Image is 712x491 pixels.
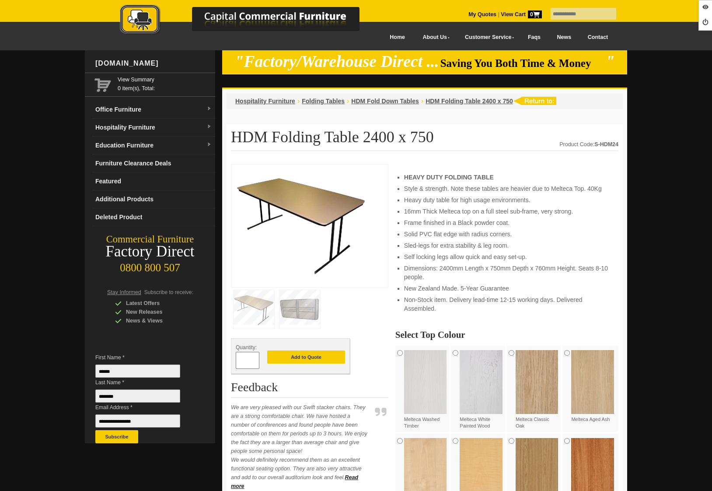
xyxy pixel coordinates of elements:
a: Office Furnituredropdown [92,101,215,119]
li: New Zealand Made. 5-Year Guarantee [404,284,610,293]
a: Contact [579,28,616,47]
li: Style & strength. Note these tables are heavier due to Melteca Top. 40Kg [404,184,610,193]
h2: Feedback [231,381,388,398]
span: First Name * [95,353,193,362]
span: Stay Informed [107,289,141,295]
a: Faqs [520,28,549,47]
img: Melteca Washed Timber [404,350,447,414]
li: Dimensions: 2400mm Length x 750mm Depth x 760mm Height. Seats 8-10 people. [404,264,610,281]
li: Sled-legs for extra stability & leg room. [404,241,610,250]
img: dropdown [206,106,212,112]
img: Capital Commercial Furniture Logo [96,4,402,36]
a: Deleted Product [92,208,215,226]
li: Non-Stock item. Delivery lead-time 12-15 working days. Delivered Assembled. [404,295,610,313]
span: 0 [528,11,542,18]
a: View Cart0 [499,11,542,18]
span: 0 item(s), Total: [118,75,212,91]
button: Add to Quote [267,351,345,364]
div: Factory Direct [85,245,215,258]
div: Latest Offers [115,299,198,308]
img: Melteca Aged Ash [571,350,614,414]
div: Product Code: [559,140,618,149]
strong: S-HDM24 [594,141,618,147]
div: New Releases [115,308,198,316]
input: Last Name * [95,389,180,403]
li: 16mm Thick Melteca top on a full steel sub-frame, very strong. [404,207,610,216]
li: Frame finished in a Black powder coat. [404,218,610,227]
div: [DOMAIN_NAME] [92,50,215,77]
a: Additional Products [92,190,215,208]
label: Melteca White Painted Wood [460,350,503,429]
a: HDM Fold Down Tables [351,98,419,105]
a: View Summary [118,75,212,84]
strong: HEAVY DUTY FOLDING TABLE [404,174,494,181]
li: › [347,97,349,105]
img: return to [513,97,556,105]
input: First Name * [95,365,180,378]
a: Furniture Clearance Deals [92,154,215,172]
div: Commercial Furniture [85,233,215,245]
span: Email Address * [95,403,193,412]
span: Subscribe to receive: [144,289,193,295]
img: dropdown [206,124,212,130]
div: News & Views [115,316,198,325]
em: "Factory/Warehouse Direct ... [235,53,439,70]
a: Featured [92,172,215,190]
p: We are very pleased with our Swift stacker chairs. They are a strong comfortable chair. We have h... [231,403,371,491]
a: News [549,28,579,47]
label: Melteca Washed Timber [404,350,447,429]
span: Last Name * [95,378,193,387]
em: " [606,53,615,70]
input: Email Address * [95,414,180,428]
li: Heavy duty table for high usage environments. [404,196,610,204]
img: Melteca Classic Oak [516,350,558,414]
span: Quantity: [236,344,257,351]
label: Melteca Classic Oak [516,350,558,429]
a: My Quotes [468,11,496,18]
li: › [421,97,423,105]
label: Melteca Aged Ash [571,350,614,423]
li: Solid PVC flat edge with radius corners. [404,230,610,238]
a: Folding Tables [302,98,345,105]
img: Melteca White Painted Wood [460,350,503,414]
a: Hospitality Furniture [235,98,295,105]
span: Saving You Both Time & Money [440,57,604,69]
button: Subscribe [95,430,138,443]
a: About Us [413,28,455,47]
h2: Select Top Colour [395,330,618,339]
img: HDM Folding Table 2400 x 750 [236,169,367,280]
a: HDM Folding Table 2400 x 750 [426,98,513,105]
h1: HDM Folding Table 2400 x 750 [231,129,618,151]
a: Capital Commercial Furniture Logo [96,4,402,39]
a: Education Furnituredropdown [92,137,215,154]
a: Hospitality Furnituredropdown [92,119,215,137]
a: Customer Service [455,28,520,47]
img: dropdown [206,142,212,147]
strong: View Cart [501,11,542,18]
li: Self locking legs allow quick and easy set-up. [404,253,610,261]
li: › [297,97,300,105]
div: 0800 800 507 [85,257,215,274]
